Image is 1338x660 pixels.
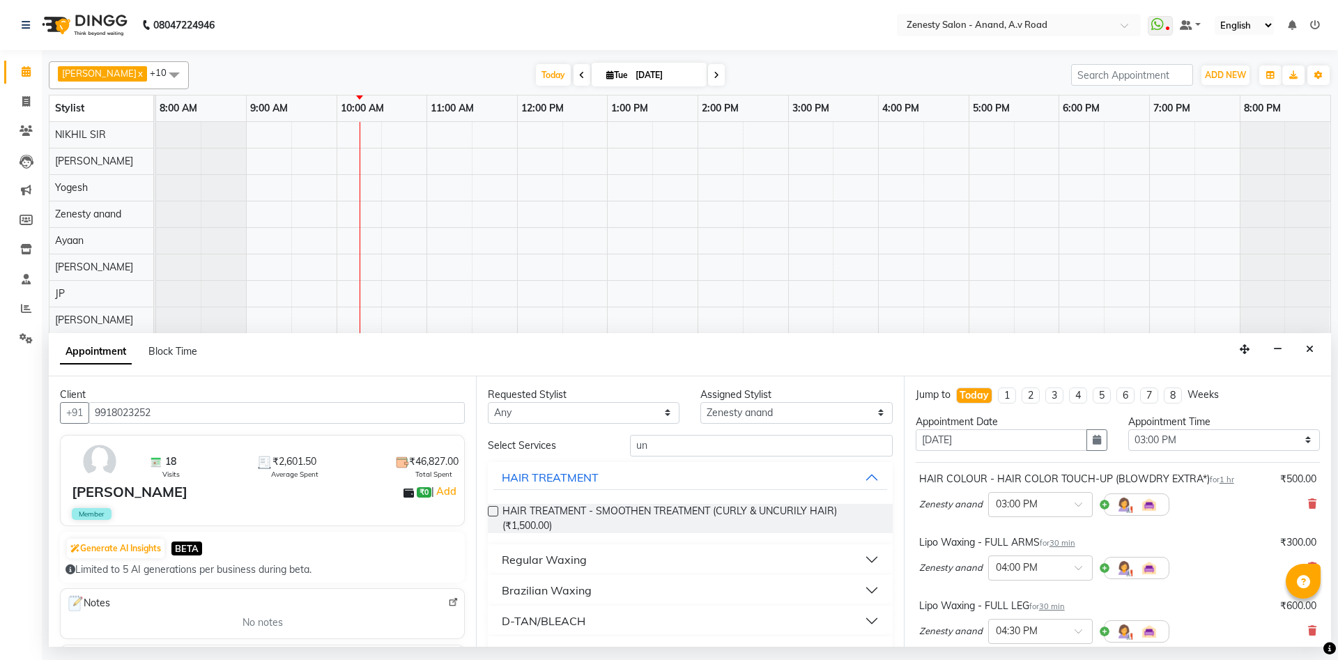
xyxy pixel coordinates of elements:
span: | [431,483,459,500]
a: x [137,68,143,79]
small: for [1029,601,1065,611]
span: ₹0 [417,487,431,498]
span: Yogesh [55,181,88,194]
li: 4 [1069,387,1087,404]
img: Hairdresser.png [1116,623,1132,640]
a: 1:00 PM [608,98,652,118]
div: ₹300.00 [1280,535,1316,550]
button: Close [1300,339,1320,360]
div: Brazilian Waxing [502,582,592,599]
button: ADD NEW [1201,66,1249,85]
img: Hairdresser.png [1116,496,1132,513]
span: Average Spent [271,469,318,479]
button: +91 [60,402,89,424]
img: Interior.png [1141,623,1158,640]
div: D-TAN/BLEACH [502,613,585,629]
div: Appointment Time [1128,415,1320,429]
a: 7:00 PM [1150,98,1194,118]
span: ₹46,827.00 [409,454,459,469]
li: 5 [1093,387,1111,404]
span: Notes [66,594,110,613]
div: [PERSON_NAME] [72,482,187,502]
div: Today [960,388,989,403]
span: Stylist [55,102,84,114]
span: Today [536,64,571,86]
span: ₹2,601.50 [272,454,316,469]
li: 7 [1140,387,1158,404]
a: 8:00 AM [156,98,201,118]
li: 2 [1022,387,1040,404]
a: 8:00 PM [1240,98,1284,118]
span: No notes [243,615,283,630]
div: Regular Waxing [502,551,587,568]
img: avatar [79,441,120,482]
img: Interior.png [1141,560,1158,576]
div: Jump to [916,387,951,402]
input: Search Appointment [1071,64,1193,86]
span: Block Time [148,345,197,358]
a: 9:00 AM [247,98,291,118]
button: Brazilian Waxing [493,578,886,603]
small: for [1040,538,1075,548]
span: Zenesty anand [919,498,983,512]
span: 30 min [1039,601,1065,611]
div: HAIR COLOUR - HAIR COLOR TOUCH-UP (BLOWDRY EXTRA*) [919,472,1234,486]
span: [PERSON_NAME] [55,261,133,273]
div: Appointment Date [916,415,1107,429]
div: ADVANCED FACIAL [502,643,606,660]
li: 1 [998,387,1016,404]
input: Search by Name/Mobile/Email/Code [89,402,465,424]
span: [PERSON_NAME] [55,155,133,167]
input: Search by service name [630,435,893,456]
span: NIKHIL SIR [55,128,106,141]
input: 2025-09-02 [631,65,701,86]
span: BETA [171,542,202,555]
span: 1 hr [1220,475,1234,484]
a: 11:00 AM [427,98,477,118]
li: 8 [1164,387,1182,404]
span: +10 [150,67,177,78]
div: Client [60,387,465,402]
a: 4:00 PM [879,98,923,118]
img: logo [36,6,131,45]
div: Limited to 5 AI generations per business during beta. [66,562,459,577]
a: 12:00 PM [518,98,567,118]
a: 6:00 PM [1059,98,1103,118]
button: D-TAN/BLEACH [493,608,886,634]
span: HAIR TREATMENT - SMOOTHEN TREATMENT (CURLY & UNCURILY HAIR) (₹1,500.00) [502,504,881,533]
span: Tue [603,70,631,80]
button: Regular Waxing [493,547,886,572]
div: Select Services [477,438,619,453]
li: 3 [1045,387,1063,404]
button: HAIR TREATMENT [493,465,886,490]
span: 30 min [1049,538,1075,548]
b: 08047224946 [153,6,215,45]
div: ₹600.00 [1280,599,1316,613]
span: [PERSON_NAME] [62,68,137,79]
span: Total Spent [415,469,452,479]
span: Zenesty anand [55,208,121,220]
div: ₹500.00 [1280,472,1316,486]
button: Generate AI Insights [67,539,164,558]
a: 3:00 PM [789,98,833,118]
span: Ayaan [55,234,84,247]
div: Weeks [1187,387,1219,402]
a: Add [434,483,459,500]
a: 10:00 AM [337,98,387,118]
span: JP [55,287,65,300]
input: yyyy-mm-dd [916,429,1087,451]
img: Interior.png [1141,496,1158,513]
small: for [1210,475,1234,484]
span: Member [72,508,111,520]
span: Appointment [60,339,132,364]
span: [PERSON_NAME] [55,314,133,326]
div: Lipo Waxing - FULL LEG [919,599,1065,613]
a: 5:00 PM [969,98,1013,118]
div: Requested Stylist [488,387,679,402]
span: Visits [162,469,180,479]
span: 18 [165,454,176,469]
a: 2:00 PM [698,98,742,118]
img: Hairdresser.png [1116,560,1132,576]
div: Assigned Stylist [700,387,892,402]
span: ADD NEW [1205,70,1246,80]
